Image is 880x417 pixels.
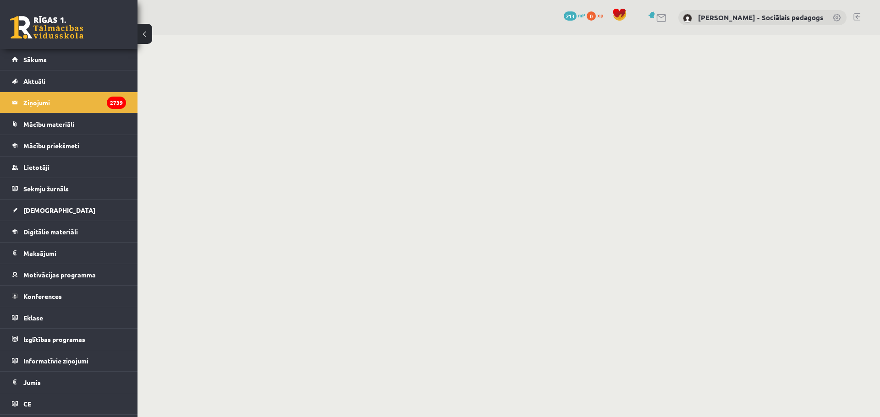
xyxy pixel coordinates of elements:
[23,120,74,128] span: Mācību materiāli
[12,350,126,371] a: Informatīvie ziņojumi
[587,11,608,19] a: 0 xp
[12,92,126,113] a: Ziņojumi2739
[23,378,41,386] span: Jumis
[23,55,47,64] span: Sākums
[23,77,45,85] span: Aktuāli
[23,335,85,343] span: Izglītības programas
[12,243,126,264] a: Maksājumi
[683,14,692,23] img: Dagnija Gaubšteina - Sociālais pedagogs
[12,178,126,199] a: Sekmju žurnāls
[12,135,126,156] a: Mācību priekšmeti
[107,97,126,109] i: 2739
[12,157,126,178] a: Lietotāji
[12,114,126,135] a: Mācību materiāli
[12,200,126,221] a: [DEMOGRAPHIC_DATA]
[597,11,603,19] span: xp
[698,13,823,22] a: [PERSON_NAME] - Sociālais pedagogs
[564,11,577,21] span: 213
[10,16,83,39] a: Rīgas 1. Tālmācības vidusskola
[23,271,96,279] span: Motivācijas programma
[578,11,585,19] span: mP
[12,221,126,242] a: Digitālie materiāli
[23,314,43,322] span: Eklase
[12,372,126,393] a: Jumis
[587,11,596,21] span: 0
[12,286,126,307] a: Konferences
[23,92,126,113] legend: Ziņojumi
[12,49,126,70] a: Sākums
[23,357,88,365] span: Informatīvie ziņojumi
[23,243,126,264] legend: Maksājumi
[23,163,49,171] span: Lietotāji
[12,329,126,350] a: Izglītības programas
[12,393,126,414] a: CE
[23,227,78,236] span: Digitālie materiāli
[564,11,585,19] a: 213 mP
[23,141,79,150] span: Mācību priekšmeti
[23,400,31,408] span: CE
[12,70,126,92] a: Aktuāli
[12,264,126,285] a: Motivācijas programma
[23,184,69,193] span: Sekmju žurnāls
[12,307,126,328] a: Eklase
[23,206,95,214] span: [DEMOGRAPHIC_DATA]
[23,292,62,300] span: Konferences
